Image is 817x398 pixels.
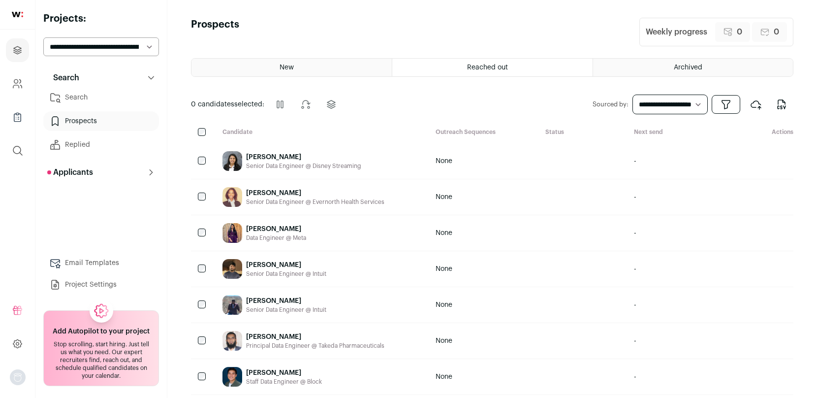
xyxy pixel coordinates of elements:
[280,64,294,71] span: New
[467,64,508,71] span: Reached out
[53,327,150,336] h2: Add Autopilot to your project
[428,143,537,179] div: None
[43,111,159,131] a: Prospects
[6,38,29,62] a: Projects
[222,151,242,171] img: cbfcc854891b62600ca0aecfdabec63798e817d9ff34d1e240760c414d54596b
[246,188,384,198] div: [PERSON_NAME]
[191,101,234,108] span: 0 candidates
[43,135,159,155] a: Replied
[634,372,636,382] span: -
[634,156,636,166] span: -
[43,88,159,107] a: Search
[222,223,242,243] img: 3f7707956e6bdc4ca64c9bd92e35488ceedbd7ac46992ba3b92e9381aa7656eb
[634,300,636,310] span: -
[43,253,159,273] a: Email Templates
[222,367,242,387] img: 0a66cb8f56da2423489cf201872a2fd7d8ab8ef8ff42c88db7afca31933691b7.jpg
[10,369,26,385] button: Open dropdown
[646,26,707,38] div: Weekly progress
[246,332,384,342] div: [PERSON_NAME]
[246,378,322,386] div: Staff Data Engineer @ Block
[268,93,292,116] button: Pause outreach
[674,64,702,71] span: Archived
[43,12,159,26] h2: Projects:
[737,26,742,38] span: 0
[428,128,537,137] div: Outreach Sequences
[215,128,428,137] div: Candidate
[6,105,29,129] a: Company Lists
[428,323,537,359] div: None
[246,296,326,306] div: [PERSON_NAME]
[593,100,628,108] label: Sourced by:
[246,260,326,270] div: [PERSON_NAME]
[43,275,159,295] a: Project Settings
[47,166,93,178] p: Applicants
[222,259,242,279] img: 217fef75423c1a05048f6b1ce95a1f8c373431bd06b0be3157b1e41f654a6262.jpg
[246,198,384,206] div: Senior Data Engineer @ Evernorth Health Services
[626,128,738,137] div: Next send
[222,331,242,351] img: d2e868614ebca915584ca4785d4f70d971a24cbd635f4434db8879bc7c6e9902.jpg
[43,68,159,88] button: Search
[428,215,537,251] div: None
[712,95,740,114] button: Open dropdown
[593,59,793,76] a: Archived
[246,234,306,242] div: Data Engineer @ Meta
[246,162,361,170] div: Senior Data Engineer @ Disney Streaming
[634,192,636,202] span: -
[537,128,626,137] div: Status
[50,340,153,380] div: Stop scrolling, start hiring. Just tell us what you need. Our expert recruiters find, reach out, ...
[428,251,537,287] div: None
[428,179,537,215] div: None
[738,128,793,137] div: Actions
[744,93,768,116] button: Export to ATS
[246,368,322,378] div: [PERSON_NAME]
[43,163,159,182] button: Applicants
[12,12,23,17] img: wellfound-shorthand-0d5821cbd27db2630d0214b213865d53afaa358527fdda9d0ea32b1df1b89c2c.svg
[222,187,242,207] img: a047921b275c0e5bc2862d64a9790ab09b393c3d26edb244cec52f1af0ec42a9.jpg
[246,342,384,350] div: Principal Data Engineer @ Takeda Pharmaceuticals
[47,72,79,84] p: Search
[222,295,242,315] img: a50bfc6b9ee9218590c4718b2e7ca6ca515d9fefbfd46de4214a2eeaba1d586a
[246,152,361,162] div: [PERSON_NAME]
[246,270,326,278] div: Senior Data Engineer @ Intuit
[191,99,264,109] span: selected:
[428,359,537,395] div: None
[634,228,636,238] span: -
[634,264,636,274] span: -
[246,306,326,314] div: Senior Data Engineer @ Intuit
[634,336,636,346] span: -
[191,59,392,76] a: New
[6,72,29,96] a: Company and ATS Settings
[428,287,537,323] div: None
[246,224,306,234] div: [PERSON_NAME]
[191,18,239,46] h1: Prospects
[770,93,793,116] button: Export to CSV
[43,310,159,386] a: Add Autopilot to your project Stop scrolling, start hiring. Just tell us what you need. Our exper...
[10,369,26,385] img: nopic.png
[774,26,779,38] span: 0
